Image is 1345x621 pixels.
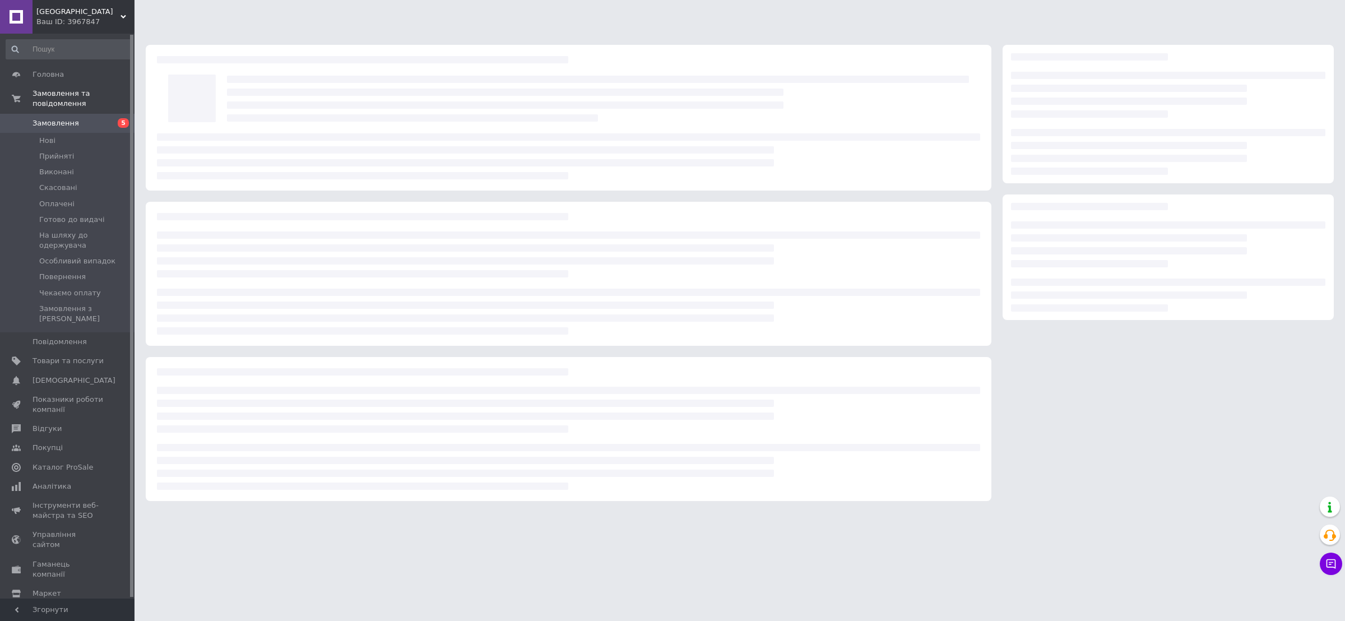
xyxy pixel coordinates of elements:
[39,272,86,282] span: Повернення
[36,7,120,17] span: Green City
[39,199,75,209] span: Оплачені
[39,151,74,161] span: Прийняті
[39,288,101,298] span: Чекаємо оплату
[39,167,74,177] span: Виконані
[33,530,104,550] span: Управління сайтом
[33,443,63,453] span: Покупці
[39,183,77,193] span: Скасовані
[33,500,104,521] span: Інструменти веб-майстра та SEO
[6,39,132,59] input: Пошук
[39,256,115,266] span: Особливий випадок
[33,337,87,347] span: Повідомлення
[33,588,61,599] span: Маркет
[33,376,115,386] span: [DEMOGRAPHIC_DATA]
[33,118,79,128] span: Замовлення
[39,230,131,251] span: На шляху до одержувача
[118,118,129,128] span: 5
[39,215,105,225] span: Готово до видачі
[39,304,131,324] span: Замовлення з [PERSON_NAME]
[33,481,71,492] span: Аналітика
[33,395,104,415] span: Показники роботи компанії
[33,356,104,366] span: Товари та послуги
[1320,553,1342,575] button: Чат з покупцем
[33,559,104,580] span: Гаманець компанії
[33,69,64,80] span: Головна
[36,17,134,27] div: Ваш ID: 3967847
[39,136,55,146] span: Нові
[33,462,93,472] span: Каталог ProSale
[33,89,134,109] span: Замовлення та повідомлення
[33,424,62,434] span: Відгуки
